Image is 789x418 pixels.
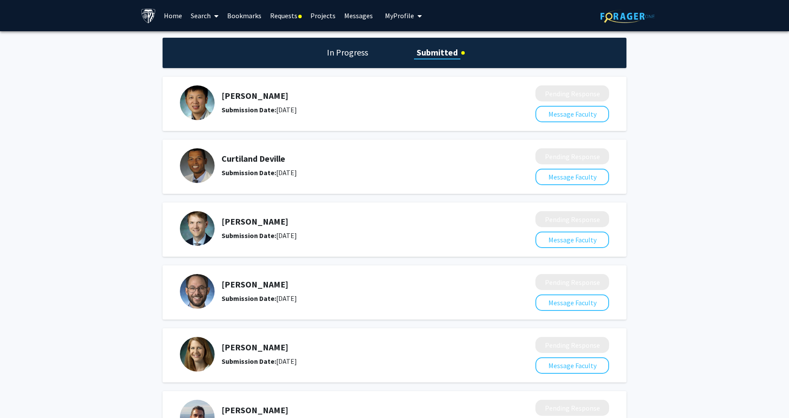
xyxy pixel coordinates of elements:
[186,0,223,31] a: Search
[222,294,276,303] b: Submission Date:
[535,232,609,248] button: Message Faculty
[160,0,186,31] a: Home
[324,46,371,59] h1: In Progress
[414,46,460,59] h1: Submitted
[535,357,609,374] button: Message Faculty
[535,148,609,164] button: Pending Response
[535,274,609,290] button: Pending Response
[266,0,306,31] a: Requests
[535,298,609,307] a: Message Faculty
[180,274,215,309] img: Profile Picture
[222,342,489,353] h5: [PERSON_NAME]
[222,231,276,240] b: Submission Date:
[535,361,609,370] a: Message Faculty
[180,211,215,246] img: Profile Picture
[222,168,276,177] b: Submission Date:
[535,173,609,181] a: Message Faculty
[535,400,609,416] button: Pending Response
[180,85,215,120] img: Profile Picture
[141,8,156,23] img: Johns Hopkins University Logo
[222,293,489,304] div: [DATE]
[7,379,37,411] iframe: Chat
[306,0,340,31] a: Projects
[222,104,489,115] div: [DATE]
[222,405,489,415] h5: [PERSON_NAME]
[535,106,609,122] button: Message Faculty
[222,279,489,290] h5: [PERSON_NAME]
[535,294,609,311] button: Message Faculty
[180,337,215,372] img: Profile Picture
[222,167,489,178] div: [DATE]
[222,357,276,366] b: Submission Date:
[535,235,609,244] a: Message Faculty
[535,337,609,353] button: Pending Response
[600,10,655,23] img: ForagerOne Logo
[222,230,489,241] div: [DATE]
[180,148,215,183] img: Profile Picture
[385,11,414,20] span: My Profile
[222,356,489,366] div: [DATE]
[223,0,266,31] a: Bookmarks
[535,110,609,118] a: Message Faculty
[222,91,489,101] h5: [PERSON_NAME]
[535,169,609,185] button: Message Faculty
[222,216,489,227] h5: [PERSON_NAME]
[222,105,276,114] b: Submission Date:
[222,153,489,164] h5: Curtiland Deville
[535,211,609,227] button: Pending Response
[535,85,609,101] button: Pending Response
[340,0,377,31] a: Messages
